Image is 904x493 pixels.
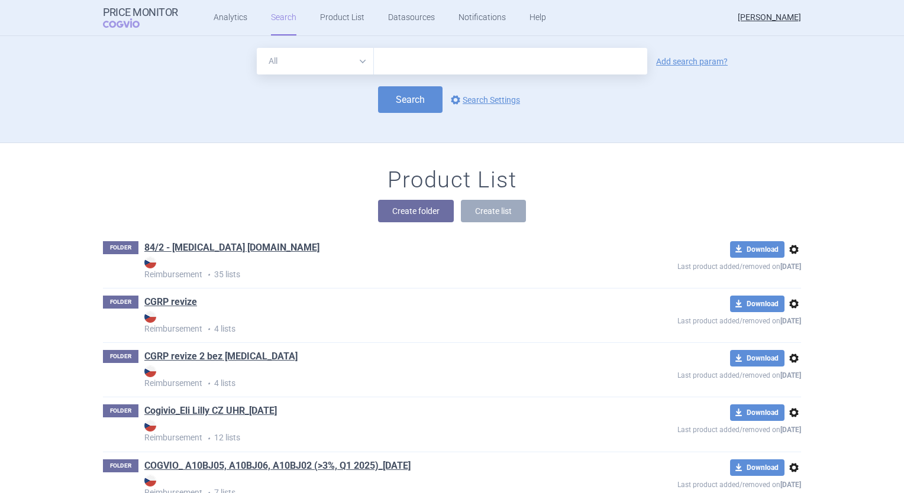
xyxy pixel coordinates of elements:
[144,420,592,444] p: 12 lists
[378,86,443,113] button: Search
[103,7,178,18] strong: Price Monitor
[730,296,784,312] button: Download
[144,350,298,363] a: CGRP revize 2 bez [MEDICAL_DATA]
[144,459,411,475] h1: COGVIO_ A10BJ05, A10BJ06, A10BJ02 (>3%, Q1 2025)_28.5.2025
[202,433,214,445] i: •
[730,459,784,476] button: Download
[103,241,138,254] p: FOLDER
[144,420,156,432] img: CZ
[144,365,156,377] img: CZ
[103,404,138,417] p: FOLDER
[730,241,784,258] button: Download
[144,404,277,417] a: Cogivio_Eli Lilly CZ UHR_[DATE]
[202,323,214,335] i: •
[656,57,728,66] a: Add search param?
[144,296,197,311] h1: CGRP revize
[144,296,197,309] a: CGRP revize
[103,7,178,29] a: Price MonitorCOGVIO
[592,258,801,273] p: Last product added/removed on
[730,404,784,421] button: Download
[592,366,801,381] p: Last product added/removed on
[144,365,592,390] p: 4 lists
[144,257,592,279] strong: Reimbursement
[144,311,592,335] p: 4 lists
[461,200,526,222] button: Create list
[144,311,156,323] img: CZ
[103,459,138,472] p: FOLDER
[448,93,520,107] a: Search Settings
[378,200,454,222] button: Create folder
[144,311,592,333] strong: Reimbursement
[144,420,592,442] strong: Reimbursement
[144,241,319,254] a: 84/2 - [MEDICAL_DATA] [DOMAIN_NAME]
[592,312,801,327] p: Last product added/removed on
[592,421,801,436] p: Last product added/removed on
[144,365,592,388] strong: Reimbursement
[780,371,801,380] strong: [DATE]
[388,167,516,194] h1: Product List
[144,459,411,472] a: COGVIO_ A10BJ05, A10BJ06, A10BJ02 (>3%, Q1 2025)_[DATE]
[144,475,156,486] img: CZ
[103,350,138,363] p: FOLDER
[730,350,784,366] button: Download
[780,317,801,325] strong: [DATE]
[780,481,801,489] strong: [DATE]
[202,269,214,281] i: •
[103,296,138,309] p: FOLDER
[592,476,801,491] p: Last product added/removed on
[780,262,801,271] strong: [DATE]
[144,241,319,257] h1: 84/2 - Zyprexa ref.gr
[144,257,592,281] p: 35 lists
[202,378,214,390] i: •
[103,18,156,28] span: COGVIO
[144,350,298,365] h1: CGRP revize 2 bez Vyepti
[144,257,156,268] img: CZ
[780,426,801,434] strong: [DATE]
[144,404,277,420] h1: Cogivio_Eli Lilly CZ UHR_13.12.2024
